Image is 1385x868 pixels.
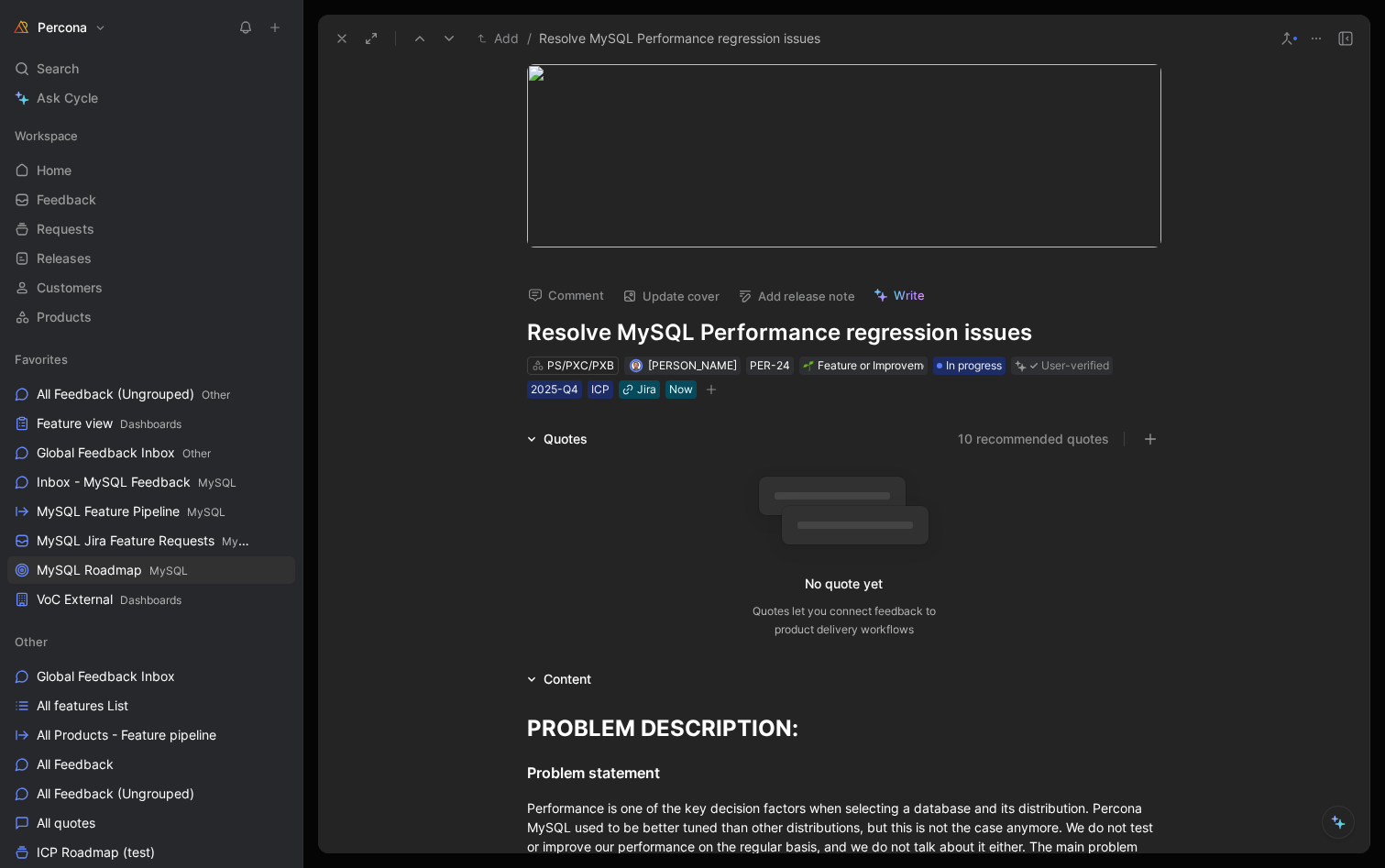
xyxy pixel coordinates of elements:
[7,274,295,302] a: Customers
[37,473,236,492] span: Inbox - MySQL Feedback
[37,502,225,522] span: MySQL Feature Pipeline
[473,27,523,49] button: Add
[7,839,295,866] a: ICP Roadmap (test)
[37,590,181,610] span: VoC External
[7,215,295,243] a: Requests
[7,84,295,112] a: Ask Cycle
[37,220,94,238] span: Requests
[730,283,863,309] button: Add release note
[7,628,295,866] div: OtherGlobal Feedback InboxAll features ListAll Products - Feature pipelineAll FeedbackAll Feedbac...
[1041,357,1109,375] div: User-verified
[750,357,790,375] div: PER-24
[894,287,925,303] span: Write
[37,191,96,209] span: Feedback
[37,279,103,297] span: Customers
[7,498,295,525] a: MySQL Feature PipelineMySQL
[7,157,295,184] a: Home
[149,564,188,577] span: MySQL
[520,428,595,450] div: Quotes
[15,126,78,145] span: Workspace
[7,751,295,778] a: All Feedback
[37,87,98,109] span: Ask Cycle
[37,561,188,580] span: MySQL Roadmap
[120,417,181,431] span: Dashboards
[7,663,295,690] a: Global Feedback Inbox
[7,468,295,496] a: Inbox - MySQL FeedbackMySQL
[933,357,1006,375] div: In progress
[37,385,230,404] span: All Feedback (Ungrouped)
[7,527,295,555] a: MySQL Jira Feature RequestsMySQL
[7,15,111,40] button: PerconaPercona
[946,357,1002,375] span: In progress
[527,715,798,742] strong: PROBLEM DESCRIPTION:
[37,814,95,832] span: All quotes
[198,476,236,489] span: MySQL
[539,27,820,49] span: Resolve MySQL Performance regression issues
[520,668,599,690] div: Content
[7,303,295,331] a: Products
[37,843,155,862] span: ICP Roadmap (test)
[805,573,883,595] div: No quote yet
[187,505,225,519] span: MySQL
[803,357,924,375] div: Feature or Improvement
[37,444,211,463] span: Global Feedback Inbox
[7,380,295,408] a: All Feedback (Ungrouped)Other
[632,361,642,371] img: avatar
[15,632,48,651] span: Other
[37,755,114,774] span: All Feedback
[120,593,181,607] span: Dashboards
[648,358,737,372] span: [PERSON_NAME]
[7,439,295,467] a: Global Feedback InboxOther
[7,346,295,373] div: Favorites
[37,532,249,551] span: MySQL Jira Feature Requests
[7,122,295,149] div: Workspace
[7,410,295,437] a: Feature viewDashboards
[37,414,181,434] span: Feature view
[37,249,92,268] span: Releases
[7,809,295,837] a: All quotes
[527,27,532,49] span: /
[7,245,295,272] a: Releases
[37,726,216,744] span: All Products - Feature pipeline
[7,692,295,720] a: All features List
[15,350,68,368] span: Favorites
[544,668,591,690] div: Content
[865,282,933,308] button: Write
[531,380,578,399] div: 2025-Q4
[202,388,230,401] span: Other
[37,667,175,686] span: Global Feedback Inbox
[37,161,71,180] span: Home
[544,428,588,450] div: Quotes
[614,283,728,309] button: Update cover
[527,762,1161,784] div: Problem statement
[7,55,295,82] div: Search
[37,785,194,803] span: All Feedback (Ungrouped)
[753,602,936,639] div: Quotes let you connect feedback to product delivery workflows
[7,586,295,613] a: VoC ExternalDashboards
[7,721,295,749] a: All Products - Feature pipeline
[37,697,128,715] span: All features List
[38,19,87,36] h1: Percona
[7,780,295,808] a: All Feedback (Ungrouped)
[799,357,928,375] div: 🌱Feature or Improvement
[222,534,260,548] span: MySQL
[591,380,610,399] div: ICP
[803,360,814,371] img: 🌱
[958,428,1109,450] button: 10 recommended quotes
[527,318,1161,347] h1: Resolve MySQL Performance regression issues
[520,282,612,308] button: Comment
[7,628,295,655] div: Other
[7,556,295,584] a: MySQL RoadmapMySQL
[37,58,79,80] span: Search
[669,380,693,399] div: Now
[37,308,92,326] span: Products
[7,186,295,214] a: Feedback
[637,380,656,399] div: Jira
[12,18,30,37] img: Percona
[547,357,614,375] div: PS/PXC/PXB
[182,446,211,460] span: Other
